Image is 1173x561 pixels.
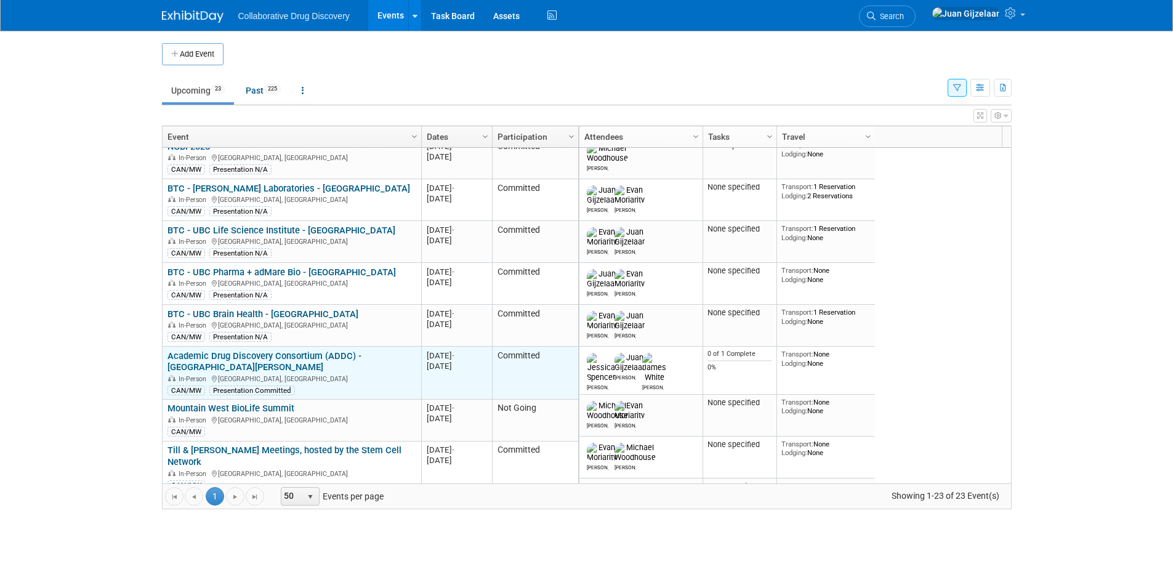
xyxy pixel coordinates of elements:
div: Michael Woodhouse [615,462,636,470]
a: Dates [427,126,484,147]
div: [DATE] [427,350,486,361]
div: [DATE] [427,319,486,329]
img: Juan Gijzelaar [587,185,617,205]
img: Michael Woodhouse [587,401,628,421]
td: Committed [492,179,578,221]
div: [DATE] [427,267,486,277]
a: BTC - UBC Life Science Institute - [GEOGRAPHIC_DATA] [167,225,395,236]
div: None specified [707,398,772,408]
img: Juan Gijzelaar [615,311,645,331]
img: In-Person Event [168,321,175,328]
a: Till & [PERSON_NAME] Meetings, hosted by the Stem Cell Network [167,445,401,467]
div: CAN/MW [167,385,205,395]
td: Committed [492,221,578,263]
img: Evan Moriarity [615,269,645,289]
div: [DATE] [427,183,486,193]
td: Committed [492,137,578,179]
img: Juan Gijzelaar [587,269,617,289]
span: Transport: [781,350,813,358]
img: Michael Woodhouse [587,143,628,163]
div: Evan Moriarity [587,462,608,470]
div: None None [781,266,870,284]
div: CAN/MW [167,332,205,342]
span: Go to the last page [250,492,260,502]
span: Collaborative Drug Discovery [238,11,350,21]
span: Column Settings [409,132,419,142]
div: 0 of 1 Complete [707,350,772,358]
span: In-Person [179,470,210,478]
button: Add Event [162,43,224,65]
span: Transport: [781,182,813,191]
span: Column Settings [765,132,775,142]
div: [GEOGRAPHIC_DATA], [GEOGRAPHIC_DATA] [167,320,416,330]
span: In-Person [179,154,210,162]
div: [GEOGRAPHIC_DATA], [GEOGRAPHIC_DATA] [167,414,416,425]
div: None specified [707,224,772,234]
div: James White [642,382,664,390]
a: Mountain West BioLife Summit [167,403,294,414]
span: Go to the next page [230,492,240,502]
a: Travel [782,126,867,147]
span: - [452,142,454,151]
td: Not Going [492,400,578,442]
img: Evan Moriarity [615,185,645,205]
img: Michael Woodhouse [615,443,656,462]
a: Go to the last page [246,487,264,506]
a: Go to the first page [165,487,183,506]
a: NGBI 2025 [167,141,210,152]
img: In-Person Event [168,375,175,381]
div: CAN/MW [167,290,205,300]
span: Lodging: [781,233,807,242]
span: Column Settings [863,132,873,142]
span: Lodging: [781,406,807,415]
img: Evan Moriarity [615,401,645,421]
img: In-Person Event [168,470,175,476]
span: - [452,267,454,276]
span: - [452,184,454,193]
td: Committed [492,347,578,400]
span: In-Person [179,238,210,246]
a: Go to the next page [226,487,244,506]
a: Academic Drug Discovery Consortium (ADDC) - [GEOGRAPHIC_DATA][PERSON_NAME] [167,350,361,373]
td: Committed [492,305,578,347]
td: Committed [492,442,578,494]
div: 1 Reservation 2 Reservations [781,182,870,200]
div: 1 Reservation None [781,224,870,242]
a: Attendees [584,126,695,147]
a: Tasks [708,126,768,147]
div: Evan Moriarity [587,247,608,255]
span: Transport: [781,266,813,275]
div: None specified [707,482,772,491]
img: In-Person Event [168,280,175,286]
div: [DATE] [427,309,486,319]
span: Column Settings [480,132,490,142]
a: Participation [498,126,570,147]
span: Column Settings [566,132,576,142]
div: [DATE] [427,455,486,466]
div: [DATE] [427,151,486,162]
a: Go to the previous page [185,487,203,506]
div: [GEOGRAPHIC_DATA], [GEOGRAPHIC_DATA] [167,373,416,384]
img: Evan Moriarity [587,443,617,462]
div: Evan Moriarity [615,289,636,297]
div: Evan Moriarity [587,331,608,339]
span: Lodging: [781,150,807,158]
span: - [452,225,454,235]
div: CAN/MW [167,480,205,490]
a: Event [167,126,413,147]
img: Juan Gijzelaar [615,227,645,247]
div: Juan Gijzelaar [615,331,636,339]
div: None specified [707,440,772,450]
span: 225 [264,84,281,94]
div: 0% [707,363,772,372]
img: In-Person Event [168,196,175,202]
span: Column Settings [691,132,701,142]
div: [GEOGRAPHIC_DATA], [GEOGRAPHIC_DATA] [167,152,416,163]
div: CAN/MW [167,427,205,437]
img: In-Person Event [168,416,175,422]
a: Column Settings [478,126,492,145]
img: Evan Moriarity [587,311,617,331]
span: In-Person [179,196,210,204]
span: Go to the previous page [189,492,199,502]
span: Lodging: [781,317,807,326]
